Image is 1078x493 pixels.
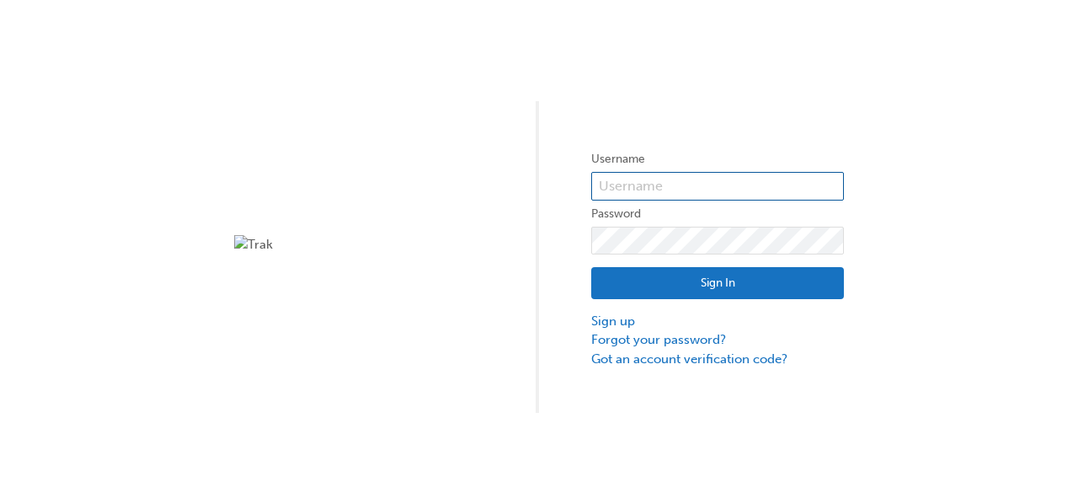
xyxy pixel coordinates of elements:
[591,350,844,369] a: Got an account verification code?
[591,267,844,299] button: Sign In
[591,312,844,331] a: Sign up
[591,204,844,224] label: Password
[591,172,844,201] input: Username
[591,149,844,169] label: Username
[591,330,844,350] a: Forgot your password?
[234,235,487,255] img: Trak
